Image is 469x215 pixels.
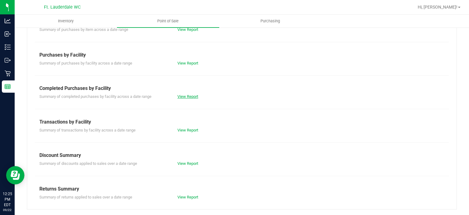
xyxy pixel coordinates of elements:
p: 12:25 PM EDT [3,191,12,208]
inline-svg: Outbound [5,57,11,63]
div: Returns Summary [39,185,444,193]
inline-svg: Inventory [5,44,11,50]
a: Purchasing [219,15,322,28]
span: Inventory [50,18,82,24]
inline-svg: Reports [5,83,11,90]
span: Hi, [PERSON_NAME]! [418,5,457,9]
span: Summary of transactions by facility across a date range [39,128,136,132]
a: Point of Sale [117,15,219,28]
a: View Report [177,61,198,65]
a: View Report [177,128,198,132]
p: 09/22 [3,208,12,212]
span: Purchasing [252,18,288,24]
a: View Report [177,27,198,32]
div: Completed Purchases by Facility [39,85,444,92]
span: Summary of returns applied to sales over a date range [39,195,132,199]
inline-svg: Inbound [5,31,11,37]
a: View Report [177,161,198,166]
div: Discount Summary [39,152,444,159]
span: Ft. Lauderdale WC [44,5,81,10]
a: View Report [177,195,198,199]
a: View Report [177,94,198,99]
a: Inventory [15,15,117,28]
span: Summary of completed purchases by facility across a date range [39,94,151,99]
span: Summary of discounts applied to sales over a date range [39,161,137,166]
iframe: Resource center [6,166,24,184]
inline-svg: Retail [5,70,11,76]
div: Purchases by Facility [39,51,444,59]
inline-svg: Analytics [5,18,11,24]
span: Summary of purchases by item across a date range [39,27,128,32]
span: Point of Sale [149,18,187,24]
div: Transactions by Facility [39,118,444,126]
span: Summary of purchases by facility across a date range [39,61,132,65]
